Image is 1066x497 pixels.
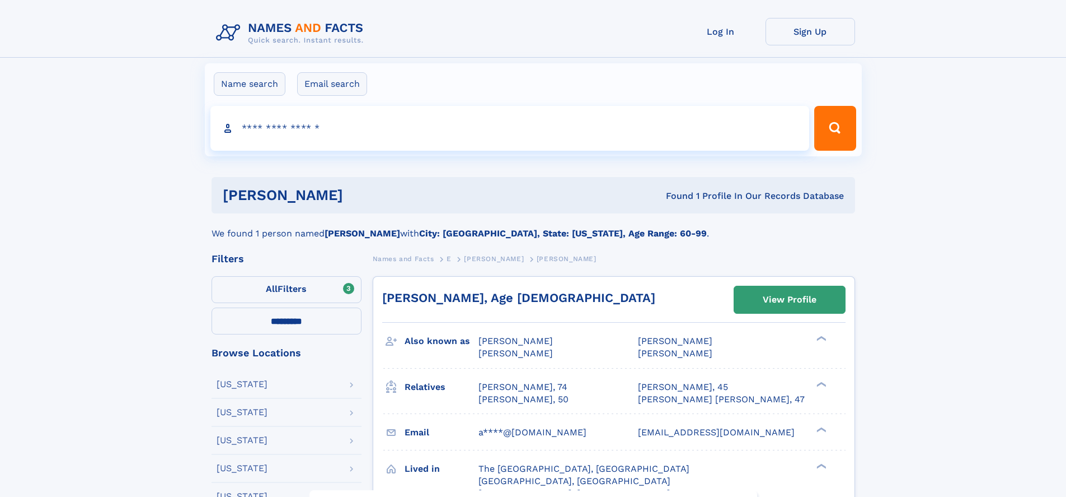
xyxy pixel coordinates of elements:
[212,276,361,303] label: Filters
[210,106,810,151] input: search input
[405,332,478,351] h3: Also known as
[405,423,478,442] h3: Email
[217,436,267,445] div: [US_STATE]
[478,348,553,359] span: [PERSON_NAME]
[266,284,278,294] span: All
[478,381,567,393] a: [PERSON_NAME], 74
[734,286,845,313] a: View Profile
[214,72,285,96] label: Name search
[217,380,267,389] div: [US_STATE]
[217,464,267,473] div: [US_STATE]
[814,380,827,388] div: ❯
[676,18,766,45] a: Log In
[814,462,827,470] div: ❯
[537,255,597,263] span: [PERSON_NAME]
[504,190,844,202] div: Found 1 Profile In Our Records Database
[297,72,367,96] label: Email search
[638,393,805,406] a: [PERSON_NAME] [PERSON_NAME], 47
[478,336,553,346] span: [PERSON_NAME]
[478,463,689,474] span: The [GEOGRAPHIC_DATA], [GEOGRAPHIC_DATA]
[447,252,452,266] a: E
[464,255,524,263] span: [PERSON_NAME]
[638,336,712,346] span: [PERSON_NAME]
[212,18,373,48] img: Logo Names and Facts
[212,254,361,264] div: Filters
[478,393,569,406] a: [PERSON_NAME], 50
[325,228,400,239] b: [PERSON_NAME]
[405,459,478,479] h3: Lived in
[464,252,524,266] a: [PERSON_NAME]
[212,213,855,240] div: We found 1 person named with .
[373,252,434,266] a: Names and Facts
[212,348,361,358] div: Browse Locations
[382,291,655,305] a: [PERSON_NAME], Age [DEMOGRAPHIC_DATA]
[447,255,452,263] span: E
[814,335,827,342] div: ❯
[638,381,728,393] a: [PERSON_NAME], 45
[638,348,712,359] span: [PERSON_NAME]
[217,408,267,417] div: [US_STATE]
[419,228,707,239] b: City: [GEOGRAPHIC_DATA], State: [US_STATE], Age Range: 60-99
[814,426,827,433] div: ❯
[763,287,816,313] div: View Profile
[405,378,478,397] h3: Relatives
[766,18,855,45] a: Sign Up
[638,427,795,438] span: [EMAIL_ADDRESS][DOMAIN_NAME]
[478,476,670,486] span: [GEOGRAPHIC_DATA], [GEOGRAPHIC_DATA]
[223,188,505,202] h1: [PERSON_NAME]
[814,106,856,151] button: Search Button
